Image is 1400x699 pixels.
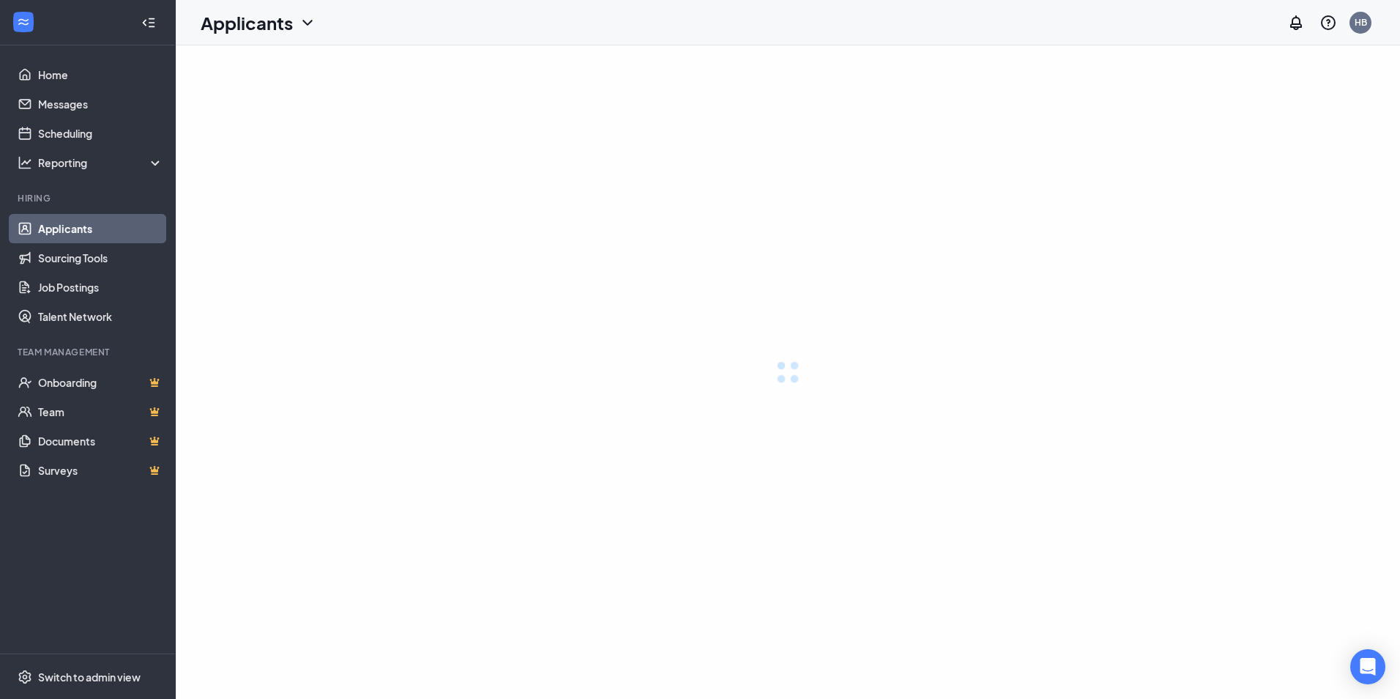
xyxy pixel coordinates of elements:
[201,10,293,35] h1: Applicants
[1319,14,1337,32] svg: QuestionInfo
[38,426,163,456] a: DocumentsCrown
[38,60,163,89] a: Home
[38,397,163,426] a: TeamCrown
[18,346,160,358] div: Team Management
[18,155,32,170] svg: Analysis
[141,15,156,30] svg: Collapse
[38,243,163,273] a: Sourcing Tools
[38,273,163,302] a: Job Postings
[1287,14,1305,32] svg: Notifications
[38,456,163,485] a: SurveysCrown
[38,214,163,243] a: Applicants
[18,192,160,204] div: Hiring
[38,368,163,397] a: OnboardingCrown
[38,155,164,170] div: Reporting
[1355,16,1367,29] div: HB
[38,302,163,331] a: Talent Network
[16,15,31,29] svg: WorkstreamLogo
[1350,649,1385,684] div: Open Intercom Messenger
[38,670,141,684] div: Switch to admin view
[18,670,32,684] svg: Settings
[38,119,163,148] a: Scheduling
[38,89,163,119] a: Messages
[299,14,316,32] svg: ChevronDown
